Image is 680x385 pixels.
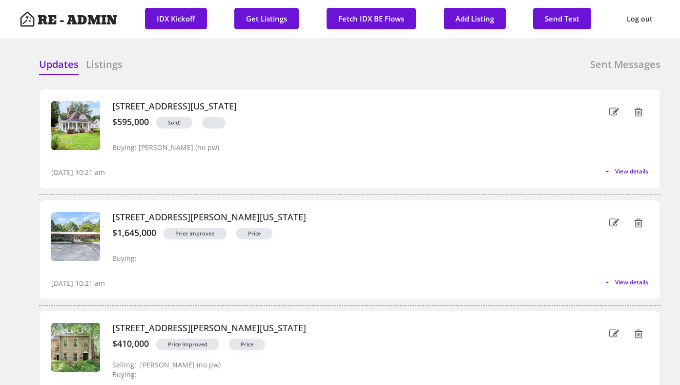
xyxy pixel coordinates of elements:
img: 20250717125322683864000000-o.jpg [51,323,100,372]
h3: [STREET_ADDRESS][US_STATE] [112,101,565,112]
button: Price [229,339,265,350]
div: Selling: [PERSON_NAME] (no pw) [112,361,221,369]
img: 20250522134628364911000000-o.jpg [51,212,100,261]
div: $410,000 [112,339,149,349]
div: Buying: [112,255,137,263]
div: $595,000 [112,117,149,128]
h6: Updates [39,58,79,71]
h3: [STREET_ADDRESS][PERSON_NAME][US_STATE] [112,323,565,334]
button: View details [603,168,648,175]
div: [DATE] 10:21 am [51,278,105,288]
div: Buying: [112,371,149,379]
h3: [STREET_ADDRESS][PERSON_NAME][US_STATE] [112,212,565,223]
img: Artboard%201%20copy%203.svg [20,11,35,27]
button: Log out [619,8,660,30]
button: Price Improved [164,228,227,239]
button: Send Text [533,8,591,29]
span: View details [615,169,648,174]
button: Add Listing [444,8,506,29]
button: Get Listings [234,8,299,29]
span: View details [615,279,648,285]
button: View details [603,278,648,286]
div: $1,645,000 [112,228,156,238]
button: IDX Kickoff [145,8,207,29]
button: Price [236,228,272,239]
h4: RE - ADMIN [38,14,117,27]
button: Fetch IDX BE Flows [327,8,416,29]
h6: Sent Messages [590,58,660,71]
h6: Listings [86,58,123,71]
img: 20250807021851999916000000-o.jpg [51,101,100,150]
button: Price Improved [156,339,219,350]
button: Sold! [156,117,192,128]
div: [DATE] 10:21 am [51,168,105,177]
div: Buying: [PERSON_NAME] (no pw) [112,144,219,152]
